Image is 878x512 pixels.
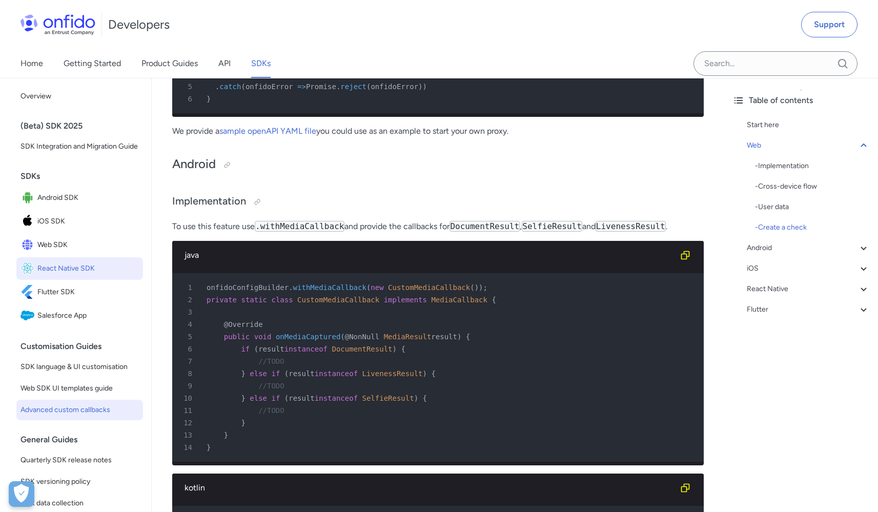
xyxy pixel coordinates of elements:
[755,221,870,234] div: - Create a check
[431,370,435,378] span: {
[479,283,483,292] span: )
[755,180,870,193] a: -Cross-device flow
[16,86,143,107] a: Overview
[401,345,405,353] span: {
[289,370,315,378] span: result
[258,406,284,415] span: //TODO
[284,394,289,402] span: (
[21,116,147,136] div: (Beta) SDK 2025
[218,49,231,78] a: API
[423,394,427,402] span: {
[431,296,487,304] span: MediaCallback
[271,394,280,402] span: if
[21,454,139,466] span: Quarterly SDK release notes
[522,221,582,232] code: SelfieResult
[176,318,199,331] span: 4
[176,281,199,294] span: 1
[241,83,245,91] span: (
[176,429,199,441] span: 13
[284,370,289,378] span: (
[371,83,418,91] span: onfidoError
[207,443,211,452] span: }
[255,221,344,232] code: .withMediaCallback
[21,361,139,373] span: SDK language & UI customisation
[172,156,704,173] h2: Android
[16,450,143,470] a: Quarterly SDK release notes
[755,201,870,213] a: -User data
[246,83,293,91] span: onfidoError
[755,201,870,213] div: - User data
[306,83,336,91] span: Promise
[271,370,280,378] span: if
[747,283,870,295] a: React Native
[141,49,198,78] a: Product Guides
[747,139,870,152] a: Web
[176,343,199,355] span: 6
[241,296,267,304] span: static
[250,394,267,402] span: else
[336,83,340,91] span: .
[276,333,340,341] span: onMediaCaptured
[172,220,704,233] p: To use this feature use and provide the callbacks for , and .
[340,83,366,91] span: reject
[457,333,461,341] span: )
[21,261,37,276] img: IconReact Native SDK
[9,481,34,507] button: Open Preferences
[16,400,143,420] a: Advanced custom callbacks
[176,355,199,367] span: 7
[176,417,199,429] span: 12
[37,309,139,323] span: Salesforce App
[384,333,432,341] span: MediaResult
[9,481,34,507] div: Cookie Preferences
[16,136,143,157] a: SDK Integration and Migration Guide
[241,345,250,353] span: if
[732,94,870,107] div: Table of contents
[21,309,37,323] img: IconSalesforce App
[755,160,870,172] a: -Implementation
[176,331,199,343] span: 5
[16,378,143,399] a: Web SDK UI templates guide
[475,283,479,292] span: )
[176,306,199,318] span: 3
[254,345,258,353] span: (
[16,304,143,327] a: IconSalesforce AppSalesforce App
[16,234,143,256] a: IconWeb SDKWeb SDK
[388,283,470,292] span: CustomMediaCallback
[16,281,143,303] a: IconFlutter SDKFlutter SDK
[21,14,95,35] img: Onfido Logo
[21,90,139,103] span: Overview
[258,382,284,390] span: //TODO
[224,333,250,341] span: public
[251,49,271,78] a: SDKs
[747,262,870,275] a: iOS
[176,294,199,306] span: 2
[224,320,263,329] span: @Override
[258,345,284,353] span: result
[345,333,379,341] span: @NonNull
[21,49,43,78] a: Home
[755,221,870,234] a: -Create a check
[747,119,870,131] div: Start here
[747,242,870,254] a: Android
[284,345,328,353] span: instanceof
[37,238,139,252] span: Web SDK
[315,394,358,402] span: instanceof
[332,345,392,353] span: DocumentResult
[747,303,870,316] div: Flutter
[289,394,315,402] span: result
[37,285,139,299] span: Flutter SDK
[215,83,219,91] span: .
[241,394,245,402] span: }
[293,283,366,292] span: withMediaCallback
[21,404,139,416] span: Advanced custom callbacks
[207,296,237,304] span: private
[297,296,379,304] span: CustomMediaCallback
[466,333,470,341] span: {
[755,160,870,172] div: - Implementation
[675,478,696,498] button: Copy code snippet button
[176,367,199,380] span: 8
[37,214,139,229] span: iOS SDK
